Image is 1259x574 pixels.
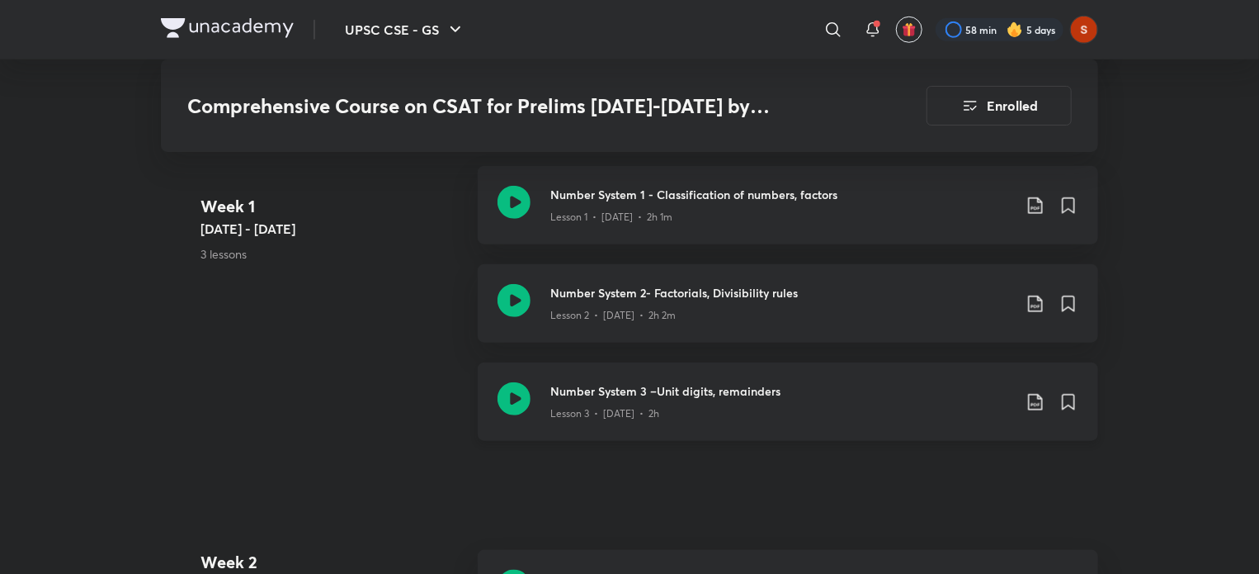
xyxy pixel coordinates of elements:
img: Company Logo [161,18,294,38]
img: avatar [902,22,917,37]
a: Number System 3 –Unit digits, remaindersLesson 3 • [DATE] • 2h [478,363,1098,461]
a: Company Logo [161,18,294,42]
button: Enrolled [927,86,1072,126]
button: avatar [896,17,922,43]
h4: Week 1 [200,194,464,219]
a: Number System 2- Factorials, Divisibility rulesLesson 2 • [DATE] • 2h 2m [478,264,1098,363]
p: 3 lessons [200,245,464,263]
a: Number System 1 - Classification of numbers, factorsLesson 1 • [DATE] • 2h 1m [478,166,1098,264]
p: Lesson 3 • [DATE] • 2h [550,406,659,421]
h3: Number System 1 - Classification of numbers, factors [550,186,1012,203]
img: samarth tomar [1070,16,1098,44]
h3: Number System 3 –Unit digits, remainders [550,382,1012,400]
h5: [DATE] - [DATE] [200,219,464,239]
p: Lesson 1 • [DATE] • 2h 1m [550,210,672,225]
button: UPSC CSE - GS [335,13,475,46]
h3: Number System 2- Factorials, Divisibility rules [550,284,1012,301]
img: streak [1007,21,1023,38]
h3: Comprehensive Course on CSAT for Prelims [DATE]-[DATE] by [PERSON_NAME] [187,94,833,118]
p: Lesson 2 • [DATE] • 2h 2m [550,308,676,323]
